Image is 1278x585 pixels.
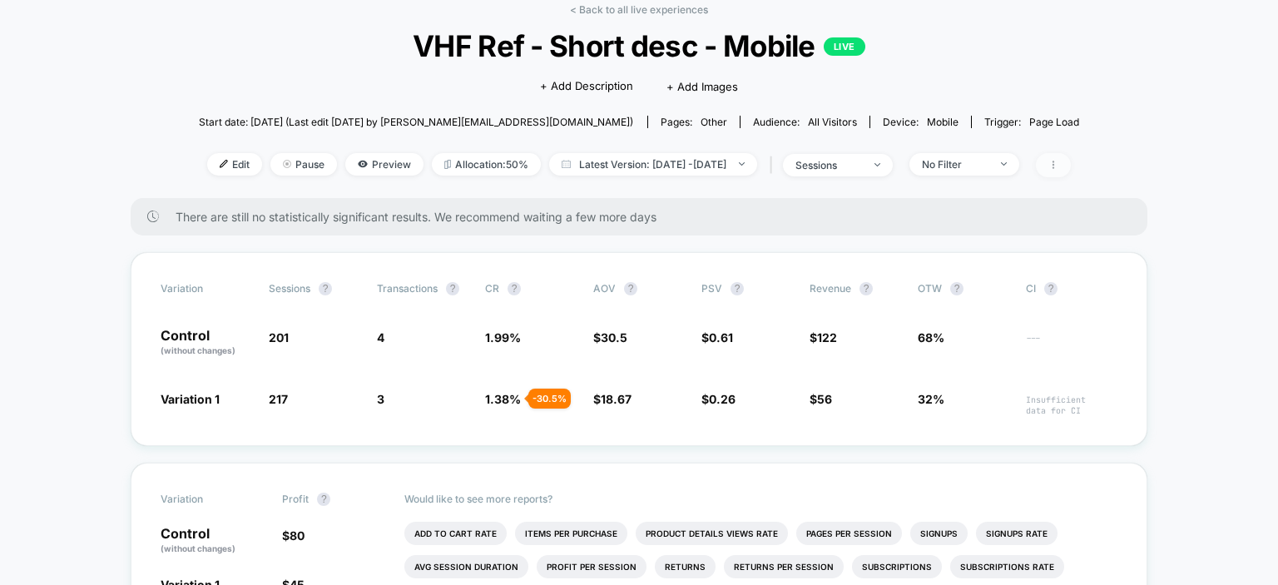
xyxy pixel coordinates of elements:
button: ? [1044,282,1058,295]
button: ? [950,282,963,295]
span: 217 [269,392,288,406]
span: 30.5 [601,330,627,345]
img: end [874,163,880,166]
img: calendar [562,160,571,168]
span: (without changes) [161,345,235,355]
span: Transactions [377,282,438,295]
button: ? [317,493,330,506]
img: end [1001,162,1007,166]
button: ? [446,282,459,295]
span: AOV [593,282,616,295]
li: Returns [655,555,716,578]
span: 32% [918,392,944,406]
span: $ [701,392,736,406]
span: 0.26 [709,392,736,406]
p: Would like to see more reports? [404,493,1118,505]
span: Edit [207,153,262,176]
span: CI [1026,282,1117,295]
li: Add To Cart Rate [404,522,507,545]
img: end [739,162,745,166]
p: Control [161,329,252,357]
div: Trigger: [984,116,1079,128]
span: Device: [869,116,971,128]
span: Revenue [810,282,851,295]
a: < Back to all live experiences [570,3,708,16]
span: 56 [817,392,832,406]
p: LIVE [824,37,865,56]
span: CR [485,282,499,295]
div: Pages: [661,116,727,128]
span: $ [810,392,832,406]
span: VHF Ref - Short desc - Mobile [243,28,1036,63]
span: $ [593,330,627,345]
button: ? [859,282,873,295]
li: Profit Per Session [537,555,646,578]
span: + Add Images [666,80,738,93]
span: Latest Version: [DATE] - [DATE] [549,153,757,176]
span: Sessions [269,282,310,295]
span: OTW [918,282,1009,295]
span: 0.61 [709,330,733,345]
li: Items Per Purchase [515,522,627,545]
li: Subscriptions Rate [950,555,1064,578]
span: 1.99 % [485,330,521,345]
li: Signups Rate [976,522,1058,545]
button: ? [319,282,332,295]
span: Insufficient data for CI [1026,394,1117,416]
span: 201 [269,330,289,345]
button: ? [624,282,637,295]
span: Variation [161,282,252,295]
li: Subscriptions [852,555,942,578]
span: Preview [345,153,424,176]
span: other [701,116,727,128]
div: No Filter [922,158,988,171]
button: ? [731,282,744,295]
li: Returns Per Session [724,555,844,578]
span: $ [701,330,733,345]
span: 1.38 % [485,392,521,406]
li: Signups [910,522,968,545]
span: 18.67 [601,392,632,406]
span: 122 [817,330,837,345]
img: edit [220,160,228,168]
span: Variation [161,493,252,506]
img: rebalance [444,160,451,169]
span: $ [282,528,305,543]
span: (without changes) [161,543,235,553]
li: Avg Session Duration [404,555,528,578]
p: Control [161,527,265,555]
span: PSV [701,282,722,295]
span: Page Load [1029,116,1079,128]
button: ? [508,282,521,295]
span: Profit [282,493,309,505]
span: 4 [377,330,384,345]
div: Audience: [753,116,857,128]
span: Variation 1 [161,392,220,406]
span: + Add Description [540,78,633,95]
span: 3 [377,392,384,406]
span: mobile [927,116,958,128]
span: --- [1026,333,1117,357]
span: There are still no statistically significant results. We recommend waiting a few more days [176,210,1114,224]
span: All Visitors [808,116,857,128]
span: 68% [918,330,944,345]
li: Product Details Views Rate [636,522,788,545]
span: 80 [290,528,305,543]
span: Start date: [DATE] (Last edit [DATE] by [PERSON_NAME][EMAIL_ADDRESS][DOMAIN_NAME]) [199,116,633,128]
span: $ [593,392,632,406]
span: | [765,153,783,177]
li: Pages Per Session [796,522,902,545]
img: end [283,160,291,168]
div: sessions [795,159,862,171]
div: - 30.5 % [528,389,571,409]
span: Allocation: 50% [432,153,541,176]
span: $ [810,330,837,345]
span: Pause [270,153,337,176]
